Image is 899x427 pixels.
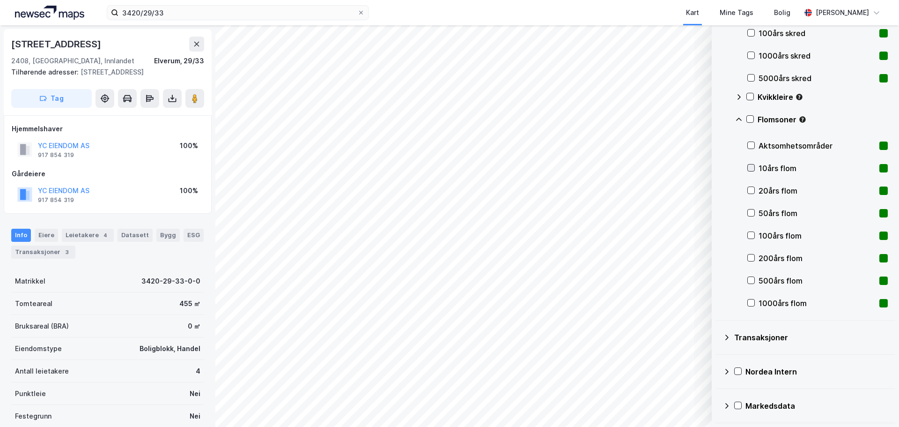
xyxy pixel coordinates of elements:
div: 100% [180,185,198,196]
div: Gårdeiere [12,168,204,180]
div: ESG [184,229,204,242]
div: Nei [190,388,200,399]
input: Søk på adresse, matrikkel, gårdeiere, leietakere eller personer [118,6,357,20]
div: Markedsdata [745,400,888,412]
div: Flomsoner [758,114,888,125]
div: Kvikkleire [758,91,888,103]
div: Nei [190,411,200,422]
div: 1000års skred [759,50,876,61]
div: 4 [196,366,200,377]
div: 917 854 319 [38,151,74,159]
div: Nordea Intern [745,366,888,377]
div: 10års flom [759,163,876,174]
div: Elverum, 29/33 [154,55,204,67]
div: Bolig [774,7,790,18]
div: 4 [101,231,110,240]
div: 3 [62,247,72,257]
div: 100års flom [759,230,876,241]
div: 2408, [GEOGRAPHIC_DATA], Innlandet [11,55,134,67]
iframe: Chat Widget [852,382,899,427]
div: Transaksjoner [11,246,75,259]
div: [STREET_ADDRESS] [11,67,197,78]
div: 455 ㎡ [179,298,200,309]
span: Tilhørende adresser: [11,68,81,76]
div: Punktleie [15,388,46,399]
div: 1000års flom [759,298,876,309]
div: Datasett [118,229,153,242]
div: 20års flom [759,185,876,196]
div: Hjemmelshaver [12,123,204,135]
div: Kart [686,7,699,18]
div: 50års flom [759,208,876,219]
div: Boligblokk, Handel [140,343,200,354]
div: Leietakere [62,229,114,242]
div: Bruksareal (BRA) [15,321,69,332]
div: 200års flom [759,253,876,264]
div: 3420-29-33-0-0 [141,276,200,287]
div: Aktsomhetsområder [759,140,876,151]
div: Tooltip anchor [798,115,807,124]
div: Eiendomstype [15,343,62,354]
div: 0 ㎡ [188,321,200,332]
div: Bygg [156,229,180,242]
div: Festegrunn [15,411,52,422]
div: 917 854 319 [38,196,74,204]
div: 100års skred [759,28,876,39]
div: 5000års skred [759,73,876,84]
button: Tag [11,89,92,108]
img: logo.a4113a55bc3d86da70a041830d287a7e.svg [15,6,84,20]
div: Mine Tags [720,7,753,18]
div: Transaksjoner [734,332,888,343]
div: Matrikkel [15,276,45,287]
div: Kontrollprogram for chat [852,382,899,427]
div: Info [11,229,31,242]
div: Tooltip anchor [795,93,803,101]
div: Antall leietakere [15,366,69,377]
div: [PERSON_NAME] [816,7,869,18]
div: 100% [180,140,198,151]
div: 500års flom [759,275,876,286]
div: [STREET_ADDRESS] [11,37,103,52]
div: Eiere [35,229,58,242]
div: Tomteareal [15,298,52,309]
